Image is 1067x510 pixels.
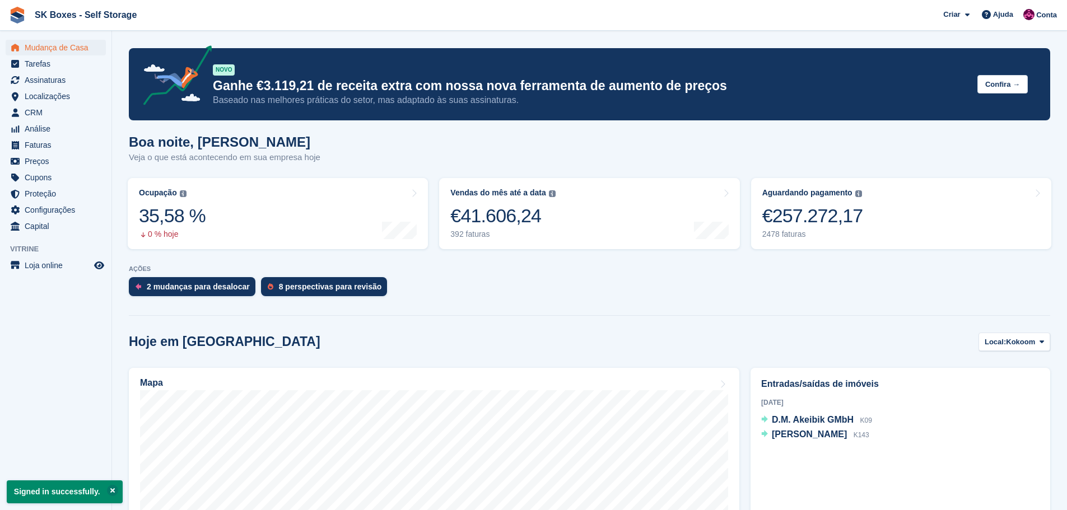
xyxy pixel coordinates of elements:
div: €257.272,17 [762,204,863,227]
p: AÇÕES [129,265,1050,273]
span: Localizações [25,88,92,104]
a: menu [6,218,106,234]
a: menu [6,105,106,120]
div: Ocupação [139,188,177,198]
div: [DATE] [761,397,1040,408]
div: €41.606,24 [450,204,555,227]
a: Ocupação 35,58 % 0 % hoje [128,178,428,249]
span: Kokoom [1006,336,1035,348]
h2: Mapa [140,378,163,388]
span: CRM [25,105,92,120]
p: Signed in successfully. [7,480,123,503]
div: Vendas do mês até a data [450,188,546,198]
a: menu [6,153,106,169]
span: Vitrine [10,244,111,255]
span: Tarefas [25,56,92,72]
span: [PERSON_NAME] [772,429,847,439]
a: 8 perspectivas para revisão [261,277,393,302]
div: 392 faturas [450,230,555,239]
a: menu [6,258,106,273]
span: Preços [25,153,92,169]
a: menu [6,121,106,137]
h2: Hoje em [GEOGRAPHIC_DATA] [129,334,320,349]
img: Joana Alegria [1023,9,1035,20]
div: 2478 faturas [762,230,863,239]
span: Mudança de Casa [25,40,92,55]
a: menu [6,186,106,202]
span: Proteção [25,186,92,202]
a: 2 mudanças para desalocar [129,277,261,302]
a: menu [6,56,106,72]
div: 35,58 % [139,204,206,227]
span: D.M. Akeibik GMbH [772,415,854,424]
a: menu [6,40,106,55]
img: icon-info-grey-7440780725fd019a000dd9b08b2336e03edf1995a4989e88bcd33f0948082b44.svg [549,190,556,197]
div: Aguardando pagamento [762,188,852,198]
span: Local: [985,336,1006,348]
a: menu [6,202,106,218]
a: SK Boxes - Self Storage [30,6,141,24]
span: Criar [943,9,960,20]
p: Ganhe €3.119,21 de receita extra com nossa nova ferramenta de aumento de preços [213,78,968,94]
div: NOVO [213,64,235,76]
span: Assinaturas [25,72,92,88]
h1: Boa noite, [PERSON_NAME] [129,134,320,149]
span: Faturas [25,137,92,153]
img: stora-icon-8386f47178a22dfd0bd8f6a31ec36ba5ce8667c1dd55bd0f319d3a0aa187defe.svg [9,7,26,24]
img: icon-info-grey-7440780725fd019a000dd9b08b2336e03edf1995a4989e88bcd33f0948082b44.svg [855,190,862,197]
a: [PERSON_NAME] K143 [761,428,869,442]
a: Loja de pré-visualização [92,259,106,272]
div: 2 mudanças para desalocar [147,282,250,291]
a: menu [6,72,106,88]
span: Cupons [25,170,92,185]
a: Aguardando pagamento €257.272,17 2478 faturas [751,178,1051,249]
a: menu [6,170,106,185]
p: Veja o que está acontecendo em sua empresa hoje [129,151,320,164]
span: Ajuda [993,9,1013,20]
span: K143 [854,431,869,439]
h2: Entradas/saídas de imóveis [761,377,1040,391]
span: Conta [1036,10,1057,21]
img: icon-info-grey-7440780725fd019a000dd9b08b2336e03edf1995a4989e88bcd33f0948082b44.svg [180,190,187,197]
button: Local: Kokoom [979,333,1050,351]
img: price-adjustments-announcement-icon-8257ccfd72463d97f412b2fc003d46551f7dbcb40ab6d574587a9cd5c0d94... [134,45,212,109]
span: Capital [25,218,92,234]
span: Configurações [25,202,92,218]
p: Baseado nas melhores práticas do setor, mas adaptado às suas assinaturas. [213,94,968,106]
button: Confira → [977,75,1028,93]
a: menu [6,137,106,153]
a: D.M. Akeibik GMbH K09 [761,413,872,428]
div: 0 % hoje [139,230,206,239]
img: move_outs_to_deallocate_icon-f764333ba52eb49d3ac5e1228854f67142a1ed5810a6f6cc68b1a99e826820c5.svg [136,283,141,290]
span: Loja online [25,258,92,273]
a: menu [6,88,106,104]
div: 8 perspectivas para revisão [279,282,382,291]
img: prospect-51fa495bee0391a8d652442698ab0144808aea92771e9ea1ae160a38d050c398.svg [268,283,273,290]
a: Vendas do mês até a data €41.606,24 392 faturas [439,178,739,249]
span: Análise [25,121,92,137]
span: K09 [860,417,872,424]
